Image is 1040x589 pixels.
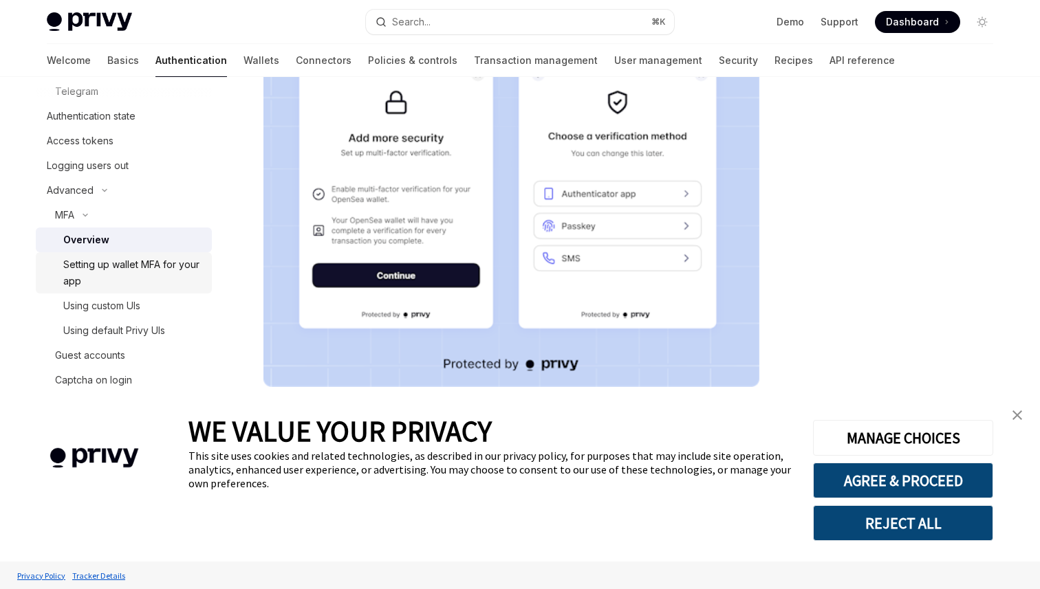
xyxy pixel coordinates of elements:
a: Guest accounts [36,343,212,368]
a: Security [719,44,758,77]
div: Captcha on login [55,372,132,388]
a: API reference [830,44,895,77]
a: Logging users out [36,153,212,178]
a: Basics [107,44,139,77]
img: light logo [47,12,132,32]
a: Transaction management [474,44,598,77]
a: Tracker Details [69,564,129,588]
span: WE VALUE YOUR PRIVACY [188,413,492,449]
a: Captcha on login [36,368,212,392]
div: Using default Privy UIs [63,322,165,339]
button: Toggle MFA section [36,203,212,227]
div: Authentication state [47,108,136,124]
a: Dashboard [875,11,960,33]
a: User management [614,44,702,77]
a: Setting up wallet MFA for your app [36,252,212,293]
div: Overview [63,232,109,248]
img: images/MFA.png [263,33,759,387]
a: Recipes [774,44,813,77]
div: Setting up wallet MFA for your app [63,256,204,289]
a: Policies & controls [368,44,457,77]
a: Using custom UIs [36,293,212,318]
button: Toggle Advanced section [36,178,212,203]
div: Advanced [47,182,94,199]
div: Access tokens [47,133,113,149]
button: AGREE & PROCEED [813,463,993,498]
a: Overview [36,227,212,252]
span: ⌘ K [651,16,666,27]
div: Logging users out [47,157,129,174]
a: Wallets [243,44,279,77]
div: Using custom UIs [63,298,140,314]
a: Privacy Policy [14,564,69,588]
img: close banner [1012,410,1022,420]
a: Welcome [47,44,91,77]
div: This site uses cookies and related technologies, as described in our privacy policy, for purposes... [188,449,792,490]
a: Authentication [155,44,227,77]
div: Search... [392,14,431,30]
button: Toggle dark mode [971,11,993,33]
button: REJECT ALL [813,505,993,541]
span: Dashboard [886,15,939,29]
div: MFA [55,207,74,223]
a: Connectors [296,44,351,77]
button: Open search [366,10,674,34]
button: MANAGE CHOICES [813,420,993,456]
div: Guest accounts [55,347,125,364]
a: Authentication state [36,104,212,129]
img: company logo [21,428,168,488]
a: Support [821,15,858,29]
a: Using default Privy UIs [36,318,212,343]
a: close banner [1004,401,1031,429]
a: Access tokens [36,129,212,153]
a: Demo [777,15,804,29]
